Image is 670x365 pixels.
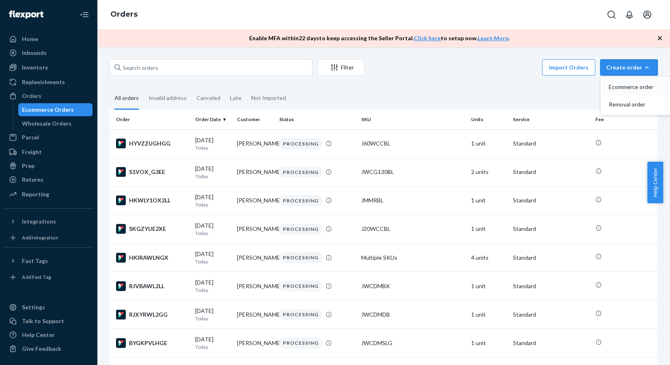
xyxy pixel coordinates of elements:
[510,110,592,129] th: Service
[600,59,658,76] button: Create orderEcommerce orderRemoval order
[76,7,93,23] button: Close Navigation
[609,84,659,90] span: Ecommerce order
[478,35,509,41] a: Learn More
[5,215,93,228] button: Integrations
[22,303,45,311] div: Settings
[234,300,276,329] td: [PERSON_NAME]
[279,337,322,348] div: PROCESSING
[192,110,234,129] th: Order Date
[5,173,93,186] a: Returns
[468,129,510,158] td: 1 unit
[104,3,144,26] ol: breadcrumbs
[639,7,655,23] button: Open account menu
[513,311,589,319] p: Standard
[22,274,51,280] div: Add Fast Tag
[5,188,93,201] a: Reporting
[592,110,658,129] th: Fee
[234,129,276,158] td: [PERSON_NAME]
[513,339,589,347] p: Standard
[196,87,220,109] div: Canceled
[468,110,510,129] th: Units
[279,280,322,291] div: PROCESSING
[195,230,231,237] p: Today
[318,63,364,72] div: Filter
[468,272,510,300] td: 1 unit
[468,300,510,329] td: 1 unit
[513,139,589,148] p: Standard
[116,253,189,263] div: HKIRAWLNGX
[22,119,72,128] div: Wholesale Orders
[195,173,231,180] p: Today
[361,339,464,347] div: JWCDMSLG
[468,329,510,357] td: 1 unit
[5,301,93,314] a: Settings
[237,116,273,123] div: Customer
[647,162,663,203] button: Help Center
[468,158,510,186] td: 2 units
[22,148,42,156] div: Freight
[195,315,231,322] p: Today
[22,92,41,100] div: Orders
[234,215,276,243] td: [PERSON_NAME]
[116,196,189,205] div: HKWLY1OX2LL
[22,217,56,226] div: Integrations
[358,110,467,129] th: SKU
[5,315,93,328] button: Talk to Support
[116,139,189,148] div: HYVZZUGHGG
[5,33,93,46] a: Home
[5,131,93,144] a: Parcel
[513,196,589,204] p: Standard
[234,158,276,186] td: [PERSON_NAME]
[468,186,510,215] td: 1 unit
[22,190,49,198] div: Reporting
[110,59,312,76] input: Search orders
[603,7,620,23] button: Open Search Box
[361,282,464,290] div: JWCDMBK
[195,343,231,350] p: Today
[116,310,189,319] div: RJXYRWL2GG
[279,138,322,149] div: PROCESSING
[513,168,589,176] p: Standard
[116,224,189,234] div: SKGZYUE2XE
[195,165,231,180] div: [DATE]
[195,278,231,293] div: [DATE]
[230,87,241,109] div: Late
[234,272,276,300] td: [PERSON_NAME]
[250,34,510,42] p: Enable MFA within 22 days to keep accessing the Seller Portal. to setup now. .
[251,87,286,109] div: Not Imported
[195,144,231,151] p: Today
[18,103,93,116] a: Ecommerce Orders
[513,225,589,233] p: Standard
[114,87,139,110] div: All orders
[361,225,464,233] div: J20WCCBL
[22,35,38,43] div: Home
[5,46,93,59] a: Inbounds
[5,146,93,159] a: Freight
[542,59,595,76] button: Import Orders
[110,10,138,19] a: Orders
[279,167,322,178] div: PROCESSING
[195,222,231,237] div: [DATE]
[468,243,510,272] td: 4 units
[22,106,74,114] div: Ecommerce Orders
[22,63,48,72] div: Inventory
[18,117,93,130] a: Wholesale Orders
[234,329,276,357] td: [PERSON_NAME]
[195,193,231,208] div: [DATE]
[195,250,231,265] div: [DATE]
[234,186,276,215] td: [PERSON_NAME]
[5,159,93,172] a: Prep
[195,287,231,293] p: Today
[5,328,93,341] a: Help Center
[22,162,34,170] div: Prep
[195,201,231,208] p: Today
[5,254,93,267] button: Fast Tags
[195,307,231,322] div: [DATE]
[513,282,589,290] p: Standard
[22,49,47,57] div: Inbounds
[5,342,93,355] button: Give Feedback
[361,139,464,148] div: J60WCCBL
[609,102,659,107] span: Removal order
[414,35,441,41] a: Click here
[22,345,61,353] div: Give Feedback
